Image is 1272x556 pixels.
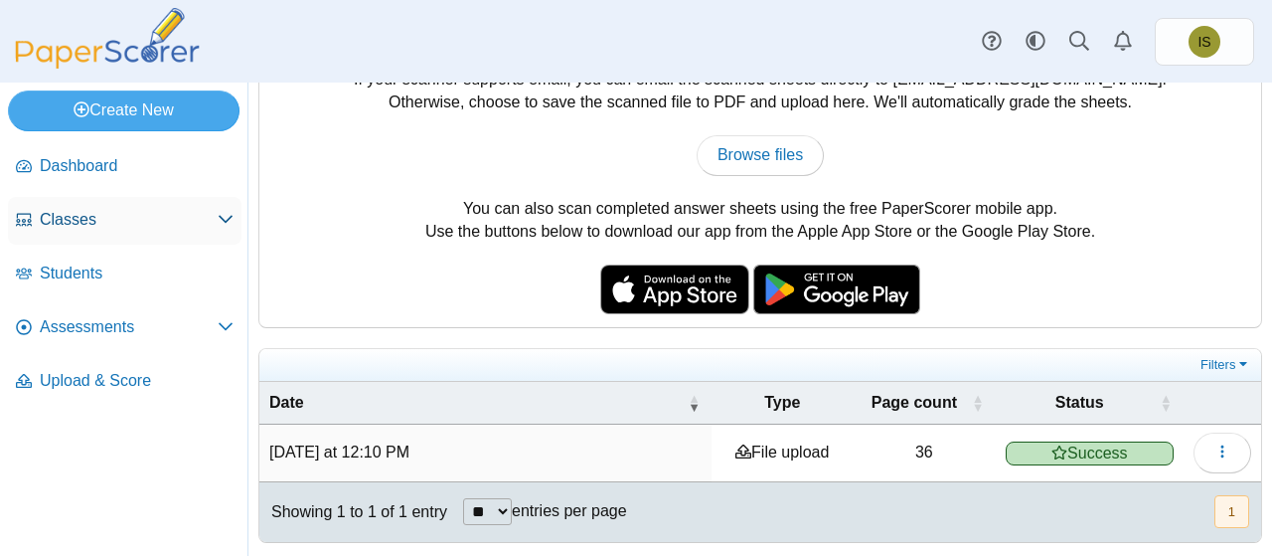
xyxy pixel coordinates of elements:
a: Browse files [697,135,824,175]
span: Isaiah Sexton [1197,35,1210,49]
div: Showing 1 to 1 of 1 entry [259,482,447,542]
a: PaperScorer [8,55,207,72]
a: Upload & Score [8,358,241,406]
span: Page count : Activate to sort [972,382,984,424]
span: Students [40,263,234,284]
span: Assessments [40,316,218,338]
img: PaperScorer [8,8,207,69]
span: Status : Activate to sort [1160,382,1172,424]
span: Dashboard [40,155,234,177]
button: 1 [1214,495,1249,528]
a: Dashboard [8,143,241,191]
span: Upload & Score [40,370,234,392]
span: Status [1055,394,1104,411]
a: Filters [1195,355,1256,375]
span: Isaiah Sexton [1189,26,1220,58]
span: Date : Activate to remove sorting [688,382,700,424]
a: Create New [8,91,239,130]
a: Classes [8,197,241,245]
span: Type [764,394,800,411]
time: Sep 15, 2025 at 12:10 PM [269,444,409,461]
a: Isaiah Sexton [1155,18,1254,66]
span: Success [1006,442,1174,465]
a: Alerts [1101,20,1145,64]
span: Page count [872,394,957,411]
span: Date [269,394,304,411]
a: Assessments [8,304,241,352]
div: You can scan completed answer sheets using any standard scanner. If your scanner supports email, ... [259,41,1261,327]
img: apple-store-badge.svg [600,265,749,314]
img: google-play-badge.png [753,265,920,314]
a: Students [8,251,241,298]
span: Classes [40,209,218,231]
nav: pagination [1212,495,1249,528]
td: File upload [712,425,853,481]
span: Browse files [717,146,803,163]
label: entries per page [512,502,627,519]
td: 36 [853,425,996,481]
